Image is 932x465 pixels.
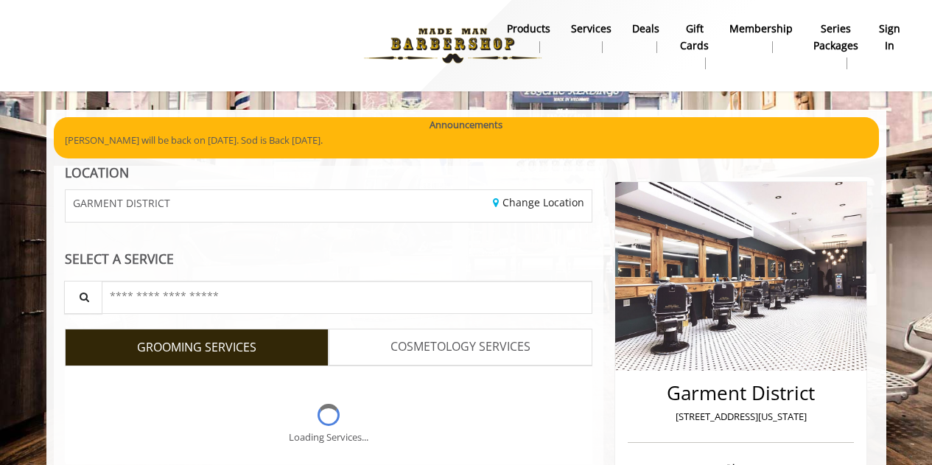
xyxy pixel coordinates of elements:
[670,18,719,73] a: Gift cardsgift cards
[73,197,170,209] span: GARMENT DISTRICT
[137,338,256,357] span: GROOMING SERVICES
[561,18,622,57] a: ServicesServices
[493,195,584,209] a: Change Location
[390,338,530,357] span: COSMETOLOGY SERVICES
[571,21,612,37] b: Services
[65,164,129,181] b: LOCATION
[65,252,593,266] div: SELECT A SERVICE
[869,18,911,57] a: sign insign in
[622,18,670,57] a: DealsDeals
[631,409,850,424] p: [STREET_ADDRESS][US_STATE]
[879,21,900,54] b: sign in
[631,382,850,404] h2: Garment District
[507,21,550,37] b: products
[430,117,502,133] b: Announcements
[803,18,869,73] a: Series packagesSeries packages
[65,133,868,148] p: [PERSON_NAME] will be back on [DATE]. Sod is Back [DATE].
[813,21,858,54] b: Series packages
[719,18,803,57] a: MembershipMembership
[497,18,561,57] a: Productsproducts
[351,5,554,86] img: Made Man Barbershop logo
[680,21,709,54] b: gift cards
[64,281,102,314] button: Service Search
[65,366,593,464] div: Grooming services
[729,21,793,37] b: Membership
[289,430,368,445] div: Loading Services...
[632,21,659,37] b: Deals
